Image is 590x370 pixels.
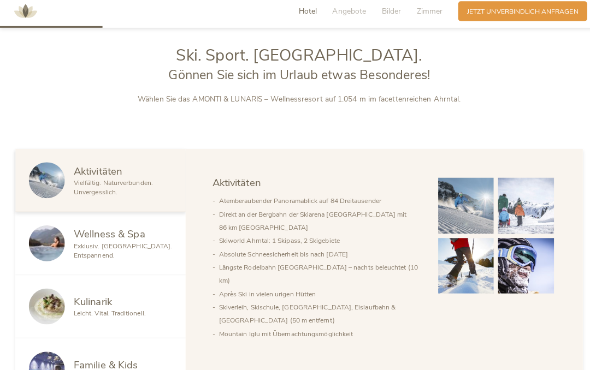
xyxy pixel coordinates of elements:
span: Leicht. Vital. Traditionell. [73,310,144,319]
a: AMONTI & LUNARIS Wellnessresort [9,13,42,19]
span: Exklusiv. [GEOGRAPHIC_DATA]. Entspannend. [73,243,170,261]
li: Skiverleih, Skischule, [GEOGRAPHIC_DATA], Eislaufbahn & [GEOGRAPHIC_DATA] (50 m entfernt) [216,302,415,328]
span: Ski. Sport. [GEOGRAPHIC_DATA]. [174,49,416,70]
li: Direkt an der Bergbahn der Skiarena [GEOGRAPHIC_DATA] mit 86 km [GEOGRAPHIC_DATA] [216,210,415,236]
span: Angebote [328,11,361,21]
span: Wellness & Spa [73,229,143,243]
span: Aktivitäten [73,167,120,181]
li: Atemberaubender Panoramablick auf 84 Dreitausender [216,197,415,210]
span: Jetzt unverbindlich anfragen [461,12,570,21]
span: Vielfältig. Naturverbunden. Unvergesslich. [73,181,151,199]
p: Wählen Sie das AMONTI & LUNARIS – Wellnessresort auf 1.054 m im facettenreichen Ahrntal. [113,98,477,109]
span: Gönnen Sie sich im Urlaub etwas Besonderes! [166,71,424,88]
li: Après Ski in vielen urigen Hütten [216,289,415,302]
span: Kulinarik [73,296,110,309]
li: Mountain Iglu mit Übernachtungsmöglichkeit [216,328,415,341]
span: Aktivitäten [209,178,257,192]
span: Zimmer [411,11,436,21]
span: Bilder [376,11,396,21]
li: Längste Rodelbahn [GEOGRAPHIC_DATA] – nachts beleuchtet (10 km) [216,262,415,289]
li: Skiworld Ahrntal: 1 Skipass, 2 Skigebiete [216,236,415,249]
span: Hotel [294,11,312,21]
li: Absolute Schneesicherheit bis nach [DATE] [216,249,415,262]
